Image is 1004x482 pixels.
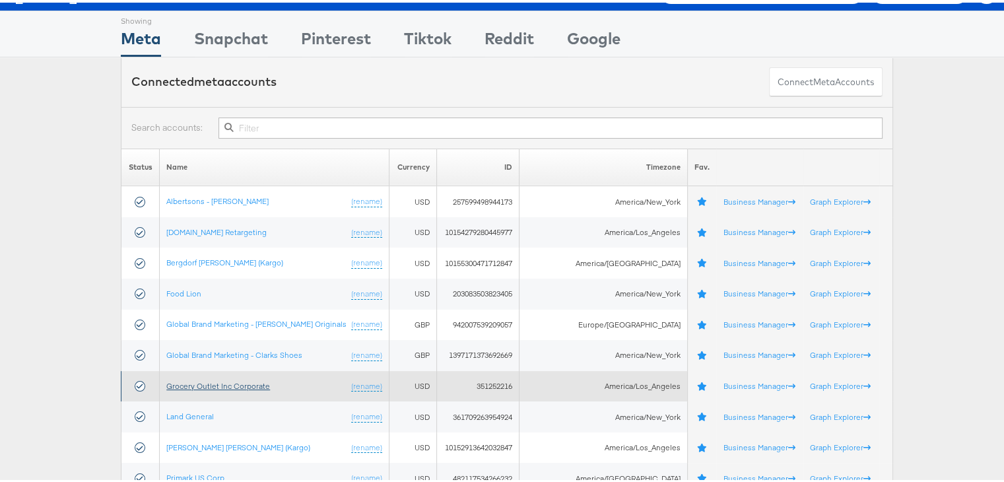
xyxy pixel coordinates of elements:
div: Reddit [485,24,534,54]
div: Connected accounts [131,71,277,88]
a: Graph Explorer [810,409,871,419]
td: USD [389,245,436,276]
th: Name [160,146,389,184]
a: Graph Explorer [810,224,871,234]
td: 10152913642032847 [436,430,519,461]
a: Business Manager [723,471,795,481]
div: Meta [121,24,161,54]
td: 942007539209057 [436,307,519,338]
a: Graph Explorer [810,317,871,327]
th: ID [436,146,519,184]
a: Food Lion [166,286,201,296]
th: Status [121,146,160,184]
a: Graph Explorer [810,194,871,204]
td: GBP [389,337,436,368]
a: Global Brand Marketing - Clarks Shoes [166,347,302,357]
td: America/Los_Angeles [519,215,687,246]
td: America/[GEOGRAPHIC_DATA] [519,245,687,276]
a: [DOMAIN_NAME] Retargeting [166,224,267,234]
span: meta [194,71,224,86]
a: (rename) [351,409,382,420]
a: Business Manager [723,194,795,204]
a: Primark US Corp [166,470,224,480]
div: Snapchat [194,24,268,54]
a: Graph Explorer [810,347,871,357]
td: USD [389,430,436,461]
td: 361709263954924 [436,399,519,430]
td: USD [389,399,436,430]
td: USD [389,276,436,307]
td: USD [389,184,436,215]
a: (rename) [351,378,382,390]
a: (rename) [351,440,382,451]
td: USD [389,368,436,399]
div: Showing [121,9,161,24]
td: 257599498944173 [436,184,519,215]
a: Business Manager [723,224,795,234]
a: (rename) [351,286,382,297]
a: (rename) [351,193,382,205]
div: Google [567,24,620,54]
td: GBP [389,307,436,338]
th: Timezone [519,146,687,184]
a: Business Manager [723,378,795,388]
td: 10154279280445977 [436,215,519,246]
a: Land General [166,409,214,419]
a: Business Manager [723,317,795,327]
a: (rename) [351,316,382,327]
td: Europe/[GEOGRAPHIC_DATA] [519,307,687,338]
a: Global Brand Marketing - [PERSON_NAME] Originals [166,316,347,326]
input: Filter [218,115,883,136]
td: America/Los_Angeles [519,368,687,399]
a: Albertsons - [PERSON_NAME] [166,193,269,203]
a: Bergdorf [PERSON_NAME] (Kargo) [166,255,283,265]
a: Business Manager [723,256,795,265]
a: Business Manager [723,440,795,450]
a: Grocery Outlet Inc Corporate [166,378,270,388]
a: Graph Explorer [810,256,871,265]
a: (rename) [351,255,382,266]
a: Graph Explorer [810,471,871,481]
td: America/New_York [519,337,687,368]
div: Pinterest [301,24,371,54]
td: America/Los_Angeles [519,430,687,461]
a: (rename) [351,470,382,481]
td: 351252216 [436,368,519,399]
td: America/New_York [519,184,687,215]
a: Graph Explorer [810,440,871,450]
div: Tiktok [404,24,452,54]
a: (rename) [351,224,382,236]
a: Graph Explorer [810,378,871,388]
td: USD [389,215,436,246]
a: Graph Explorer [810,286,871,296]
a: Business Manager [723,409,795,419]
td: 1397171373692669 [436,337,519,368]
td: 203083503823405 [436,276,519,307]
a: Business Manager [723,286,795,296]
th: Currency [389,146,436,184]
td: America/New_York [519,276,687,307]
span: meta [813,73,835,86]
button: ConnectmetaAccounts [769,65,883,94]
a: Business Manager [723,347,795,357]
a: (rename) [351,347,382,359]
td: America/New_York [519,399,687,430]
td: 10155300471712847 [436,245,519,276]
a: [PERSON_NAME] [PERSON_NAME] (Kargo) [166,440,310,450]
